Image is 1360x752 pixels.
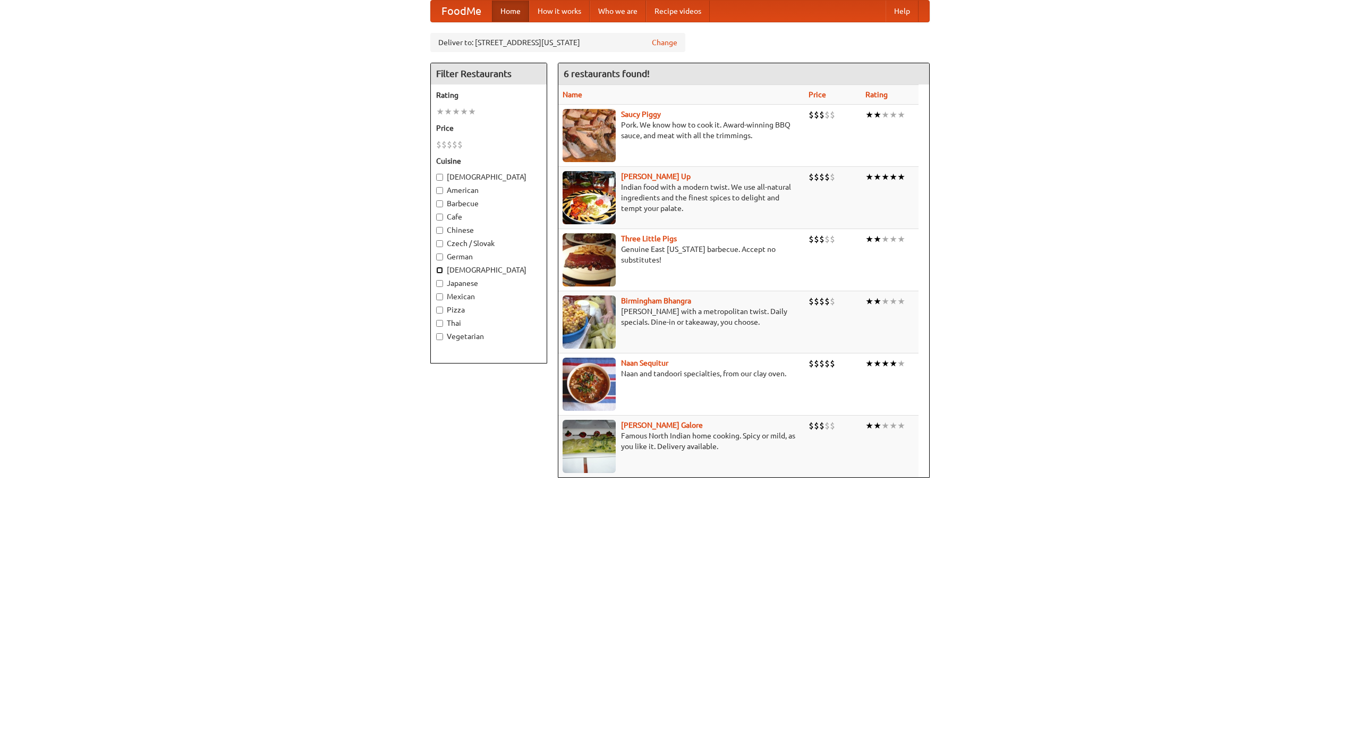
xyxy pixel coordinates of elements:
[621,421,703,429] a: [PERSON_NAME] Galore
[865,295,873,307] li: ★
[897,233,905,245] li: ★
[865,109,873,121] li: ★
[889,295,897,307] li: ★
[460,106,468,117] li: ★
[436,307,443,314] input: Pizza
[621,359,668,367] a: Naan Sequitur
[809,420,814,432] li: $
[436,240,443,247] input: Czech / Slovak
[563,358,616,411] img: naansequitur.jpg
[819,358,824,369] li: $
[492,1,529,22] a: Home
[563,244,800,265] p: Genuine East [US_STATE] barbecue. Accept no substitutes!
[814,233,819,245] li: $
[563,120,800,141] p: Pork. We know how to cook it. Award-winning BBQ sauce, and meat with all the trimmings.
[897,109,905,121] li: ★
[436,106,444,117] li: ★
[590,1,646,22] a: Who we are
[563,430,800,452] p: Famous North Indian home cooking. Spicy or mild, as you like it. Delivery available.
[830,420,835,432] li: $
[529,1,590,22] a: How it works
[897,358,905,369] li: ★
[873,233,881,245] li: ★
[830,358,835,369] li: $
[809,295,814,307] li: $
[819,171,824,183] li: $
[436,214,443,221] input: Cafe
[468,106,476,117] li: ★
[865,90,888,99] a: Rating
[873,420,881,432] li: ★
[436,187,443,194] input: American
[436,291,541,302] label: Mexican
[809,358,814,369] li: $
[436,267,443,274] input: [DEMOGRAPHIC_DATA]
[865,233,873,245] li: ★
[621,234,677,243] a: Three Little Pigs
[824,295,830,307] li: $
[824,233,830,245] li: $
[431,63,547,85] h4: Filter Restaurants
[865,358,873,369] li: ★
[436,172,541,182] label: [DEMOGRAPHIC_DATA]
[814,420,819,432] li: $
[897,420,905,432] li: ★
[873,295,881,307] li: ★
[563,182,800,214] p: Indian food with a modern twist. We use all-natural ingredients and the finest spices to delight ...
[563,171,616,224] img: curryup.jpg
[436,251,541,262] label: German
[824,420,830,432] li: $
[824,109,830,121] li: $
[452,106,460,117] li: ★
[563,90,582,99] a: Name
[436,123,541,133] h5: Price
[889,171,897,183] li: ★
[873,358,881,369] li: ★
[447,139,452,150] li: $
[814,171,819,183] li: $
[897,295,905,307] li: ★
[814,295,819,307] li: $
[881,109,889,121] li: ★
[881,233,889,245] li: ★
[652,37,677,48] a: Change
[881,420,889,432] li: ★
[819,420,824,432] li: $
[431,1,492,22] a: FoodMe
[436,320,443,327] input: Thai
[563,233,616,286] img: littlepigs.jpg
[436,139,441,150] li: $
[621,172,691,181] a: [PERSON_NAME] Up
[830,171,835,183] li: $
[436,156,541,166] h5: Cuisine
[897,171,905,183] li: ★
[889,420,897,432] li: ★
[824,358,830,369] li: $
[457,139,463,150] li: $
[830,295,835,307] li: $
[436,227,443,234] input: Chinese
[436,305,541,315] label: Pizza
[436,318,541,328] label: Thai
[621,110,661,119] a: Saucy Piggy
[889,358,897,369] li: ★
[814,109,819,121] li: $
[830,109,835,121] li: $
[819,295,824,307] li: $
[889,233,897,245] li: ★
[563,109,616,162] img: saucy.jpg
[881,171,889,183] li: ★
[809,90,826,99] a: Price
[809,233,814,245] li: $
[436,254,443,260] input: German
[881,358,889,369] li: ★
[430,33,685,52] div: Deliver to: [STREET_ADDRESS][US_STATE]
[865,171,873,183] li: ★
[621,297,691,305] b: Birmingham Bhangra
[436,185,541,196] label: American
[563,368,800,379] p: Naan and tandoori specialties, from our clay oven.
[436,293,443,300] input: Mexican
[889,109,897,121] li: ★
